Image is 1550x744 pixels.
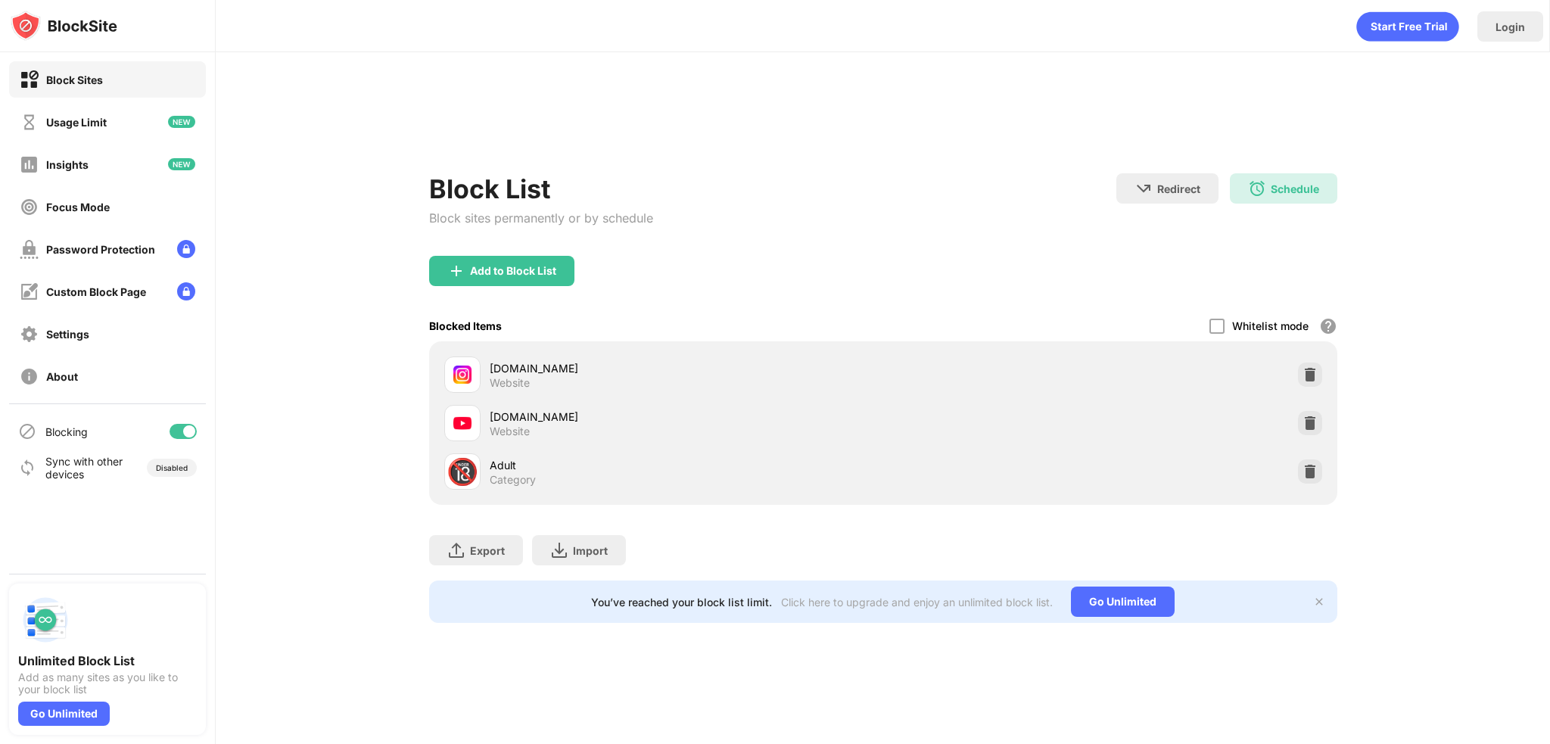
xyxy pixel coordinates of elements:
div: Custom Block Page [46,285,146,298]
div: Export [470,544,505,557]
div: Website [490,376,530,390]
div: Go Unlimited [18,702,110,726]
div: 🔞 [447,456,478,487]
div: Focus Mode [46,201,110,213]
img: password-protection-off.svg [20,240,39,259]
img: new-icon.svg [168,158,195,170]
div: Unlimited Block List [18,653,197,668]
img: lock-menu.svg [177,282,195,300]
img: block-on.svg [20,70,39,89]
div: Blocking [45,425,88,438]
img: settings-off.svg [20,325,39,344]
img: favicons [453,414,472,432]
img: insights-off.svg [20,155,39,174]
img: new-icon.svg [168,116,195,128]
div: Usage Limit [46,116,107,129]
img: customize-block-page-off.svg [20,282,39,301]
img: time-usage-off.svg [20,113,39,132]
img: favicons [453,366,472,384]
div: Block sites permanently or by schedule [429,210,653,226]
img: x-button.svg [1313,596,1325,608]
div: animation [1356,11,1459,42]
div: Block List [429,173,653,204]
img: lock-menu.svg [177,240,195,258]
div: Blocked Items [429,319,502,332]
img: blocking-icon.svg [18,422,36,440]
div: Sync with other devices [45,455,123,481]
div: Settings [46,328,89,341]
div: Add to Block List [470,265,556,277]
div: Click here to upgrade and enjoy an unlimited block list. [781,596,1053,609]
div: Block Sites [46,73,103,86]
div: Password Protection [46,243,155,256]
div: [DOMAIN_NAME] [490,360,883,376]
div: Go Unlimited [1071,587,1175,617]
img: about-off.svg [20,367,39,386]
div: Category [490,473,536,487]
div: About [46,370,78,383]
iframe: Banner [429,95,1337,155]
div: Schedule [1271,182,1319,195]
div: Login [1496,20,1525,33]
div: Redirect [1157,182,1200,195]
img: focus-off.svg [20,198,39,216]
img: sync-icon.svg [18,459,36,477]
div: Insights [46,158,89,171]
div: Disabled [156,463,188,472]
div: Add as many sites as you like to your block list [18,671,197,696]
div: [DOMAIN_NAME] [490,409,883,425]
div: Import [573,544,608,557]
div: Adult [490,457,883,473]
img: push-block-list.svg [18,593,73,647]
div: Whitelist mode [1232,319,1309,332]
div: You’ve reached your block list limit. [591,596,772,609]
img: logo-blocksite.svg [11,11,117,41]
div: Website [490,425,530,438]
